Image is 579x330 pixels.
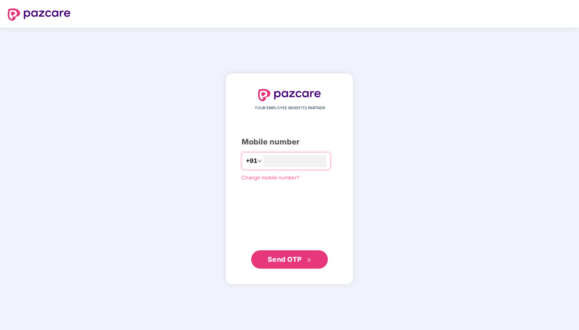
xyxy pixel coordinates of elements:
[251,250,328,269] button: Send OTPdouble-right
[255,105,325,111] span: YOUR EMPLOYEE BENEFITS PARTNER
[8,8,71,21] img: logo
[242,174,299,181] a: Change mobile number?
[268,255,302,263] span: Send OTP
[257,159,262,163] span: down
[246,156,257,166] span: +91
[258,89,321,101] img: logo
[242,136,337,148] div: Mobile number
[307,258,312,263] span: double-right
